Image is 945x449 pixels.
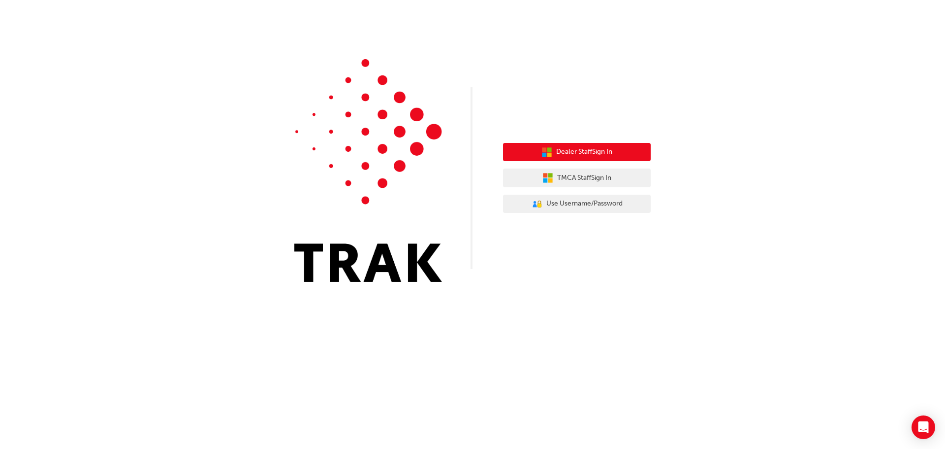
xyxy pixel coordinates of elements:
[503,195,651,213] button: Use Username/Password
[503,169,651,187] button: TMCA StaffSign In
[294,59,442,282] img: Trak
[556,146,612,158] span: Dealer Staff Sign In
[912,415,935,439] div: Open Intercom Messenger
[503,143,651,162] button: Dealer StaffSign In
[557,173,611,184] span: TMCA Staff Sign In
[546,198,623,209] span: Use Username/Password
